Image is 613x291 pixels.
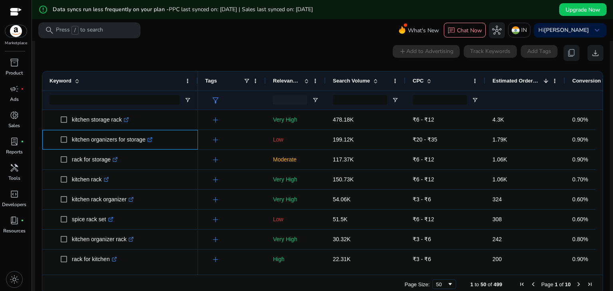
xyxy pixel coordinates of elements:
[592,26,602,35] span: keyboard_arrow_down
[8,175,20,182] p: Tools
[492,156,507,163] span: 1.06K
[72,171,109,188] p: kitchen rack
[169,6,313,13] span: PPC last synced on: [DATE] | Sales last synced on: [DATE]
[273,151,318,168] p: Moderate
[413,78,423,84] span: CPC
[38,5,48,14] mat-icon: error_outline
[72,191,134,208] p: kitchen rack organizer
[333,216,348,222] span: 51.5K
[492,78,540,84] span: Estimated Orders/Month
[572,216,588,222] span: 0.60%
[10,110,19,120] span: donut_small
[413,196,431,203] span: ₹3 - ₹6
[591,48,600,58] span: download
[72,231,134,248] p: kitchen organizer rack
[10,137,19,146] span: lab_profile
[72,112,129,128] p: kitchen storage rack
[392,97,398,103] button: Open Filter Menu
[472,97,478,103] button: Open Filter Menu
[541,281,553,287] span: Page
[21,219,24,222] span: fiber_manual_record
[457,27,482,34] p: Chat Now
[211,155,220,165] span: add
[587,281,593,287] div: Last Page
[494,281,502,287] span: 499
[333,176,354,183] span: 150.73K
[481,281,486,287] span: 50
[492,116,504,123] span: 4.3K
[413,95,467,105] input: CPC Filter Input
[10,96,19,103] p: Ads
[413,156,434,163] span: ₹6 - ₹12
[572,156,588,163] span: 0.90%
[10,189,19,199] span: code_blocks
[312,97,318,103] button: Open Filter Menu
[333,256,350,262] span: 22.31K
[565,281,571,287] span: 10
[273,251,318,267] p: High
[432,279,456,289] div: Page Size
[572,136,588,143] span: 0.90%
[559,3,607,16] button: Upgrade Now
[492,26,502,35] span: hub
[572,196,588,203] span: 0.60%
[405,281,430,287] div: Page Size:
[72,151,118,168] p: rack for storage
[413,116,434,123] span: ₹6 - ₹12
[211,235,220,244] span: add
[436,281,447,287] div: 50
[538,28,589,33] p: Hi
[333,156,354,163] span: 117.37K
[49,78,71,84] span: Keyword
[572,236,588,242] span: 0.80%
[489,22,505,38] button: hub
[492,176,507,183] span: 1.06K
[273,211,318,228] p: Low
[72,251,117,267] p: rack for kitchen
[544,26,589,34] b: [PERSON_NAME]
[444,23,486,38] button: chatChat Now
[572,116,588,123] span: 0.90%
[211,175,220,185] span: add
[475,281,479,287] span: to
[45,26,54,35] span: search
[572,176,588,183] span: 0.70%
[10,275,19,284] span: light_mode
[413,216,434,222] span: ₹6 - ₹12
[492,256,502,262] span: 200
[56,26,103,35] p: Press to search
[273,171,318,188] p: Very High
[512,26,520,34] img: in.svg
[211,115,220,125] span: add
[211,96,220,105] span: filter_alt
[530,281,536,287] div: Previous Page
[559,281,564,287] span: of
[273,132,318,148] p: Low
[492,216,502,222] span: 308
[5,25,27,37] img: amazon.svg
[273,191,318,208] p: Very High
[6,148,23,155] p: Reports
[413,256,431,262] span: ₹3 - ₹6
[8,122,20,129] p: Sales
[5,40,27,46] p: Marketplace
[273,231,318,248] p: Very High
[10,58,19,67] span: inventory_2
[21,87,24,90] span: fiber_manual_record
[333,78,370,84] span: Search Volume
[71,26,79,35] span: /
[413,136,437,143] span: ₹20 - ₹35
[211,195,220,204] span: add
[572,256,588,262] span: 0.90%
[3,227,26,234] p: Resources
[72,132,152,148] p: kitchen organizers for storage
[519,281,525,287] div: First Page
[6,69,23,77] p: Product
[447,27,455,35] span: chat
[49,95,180,105] input: Keyword Filter Input
[184,97,191,103] button: Open Filter Menu
[273,78,301,84] span: Relevance Score
[205,78,217,84] span: Tags
[2,201,26,208] p: Developers
[413,176,434,183] span: ₹6 - ₹12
